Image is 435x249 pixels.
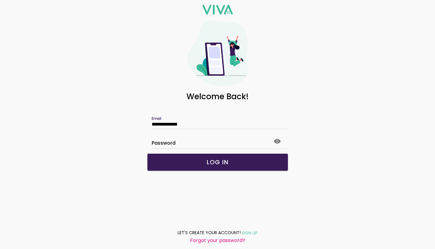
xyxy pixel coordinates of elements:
ion-text: LET'S CREATE YOUR ACCOUNT! [178,230,241,236]
ion-button: LOG IN [147,154,288,171]
ion-text: SIGN UP [242,230,258,236]
input: Email [152,122,284,127]
a: SIGN UP [241,229,258,237]
ion-text: Forgot your password? [190,237,245,244]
